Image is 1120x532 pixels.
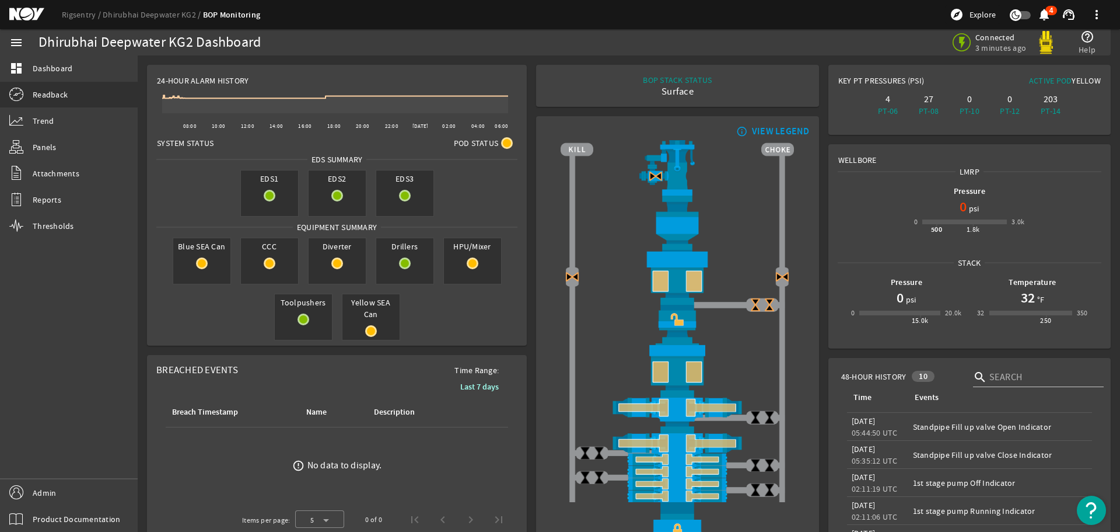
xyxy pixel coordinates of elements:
text: 12:00 [241,123,254,130]
legacy-datetime-component: [DATE] [852,472,876,482]
div: PT-12 [992,105,1028,117]
div: Description [372,406,456,419]
input: Search [989,370,1094,384]
button: Last 7 days [451,376,508,397]
img: ValveClose.png [578,446,592,460]
div: Time [852,391,899,404]
div: BOP STACK STATUS [643,74,712,86]
div: 0 [992,93,1028,105]
div: 20.0k [945,307,962,319]
legacy-datetime-component: [DATE] [852,500,876,510]
img: ValveClose.png [578,471,592,485]
img: ValveClose.png [762,483,776,497]
span: Pod Status [454,137,499,149]
div: 0 [951,93,988,105]
img: ShearRamOpenBlock.png [561,398,794,418]
div: Key PT Pressures (PSI) [838,75,970,91]
span: EDS2 [309,171,366,187]
span: Trend [33,115,54,127]
div: 0 [851,307,855,319]
text: 14:00 [269,123,283,130]
div: Events [913,391,1083,404]
img: PipeRamOpenBlock.png [561,453,794,465]
span: 3 minutes ago [975,43,1026,53]
span: psi [967,203,979,214]
img: UpperAnnularOpenBlock.png [561,250,794,305]
span: CCC [241,238,298,255]
img: RiserAdapter.png [561,140,794,196]
div: 32 [977,307,985,319]
text: 08:00 [183,123,197,130]
span: System Status [157,137,213,149]
img: ValveClose.png [748,483,762,497]
legacy-datetime-component: 05:35:12 UTC [852,455,898,466]
h1: 0 [960,197,967,216]
div: Wellbore [829,145,1110,166]
text: 10:00 [212,123,225,130]
img: PipeRamOpenBlock.png [561,490,794,502]
span: EDS3 [376,171,433,187]
div: No data to display. [307,460,382,471]
div: PT-08 [911,105,947,117]
legacy-datetime-component: [DATE] [852,416,876,426]
span: Stack [954,257,985,269]
b: Pressure [891,277,922,288]
span: Admin [33,487,56,499]
b: Last 7 days [460,381,499,392]
span: Help [1079,44,1095,55]
div: 1.8k [967,224,980,235]
span: EDS1 [241,171,298,187]
mat-icon: support_agent [1062,8,1076,22]
img: Yellowpod.svg [1034,31,1058,54]
mat-icon: dashboard [9,61,23,75]
span: Explore [970,9,996,20]
span: Attachments [33,168,79,179]
h1: 32 [1021,288,1035,307]
img: ValveCloseBlock.png [762,298,776,312]
img: Valve2CloseBlock.png [775,270,789,284]
span: Time Range: [445,364,508,376]
img: FlexJoint.png [561,196,794,250]
a: BOP Monitoring [203,9,261,20]
span: psi [904,294,916,305]
span: Yellow SEA Can [342,294,400,322]
img: ValveClose.png [592,471,606,485]
img: RiserConnectorUnlockBlock.png [561,305,794,343]
mat-icon: menu [9,36,23,50]
text: 20:00 [356,123,369,130]
div: Breach Timestamp [170,406,290,419]
div: 0 of 0 [365,514,382,526]
button: Explore [945,5,1000,24]
div: Standpipe Fill up valve Open Indicator [913,421,1087,433]
div: Name [304,406,358,419]
span: EDS SUMMARY [307,154,367,165]
mat-icon: error_outline [292,460,304,472]
a: Dhirubhai Deepwater KG2 [103,9,203,20]
div: 4 [870,93,906,105]
span: Drillers [376,238,433,255]
span: 24-Hour Alarm History [157,75,249,86]
span: Toolpushers [275,294,332,311]
span: Yellow [1072,75,1101,86]
text: 04:00 [471,123,485,130]
span: Breached Events [156,364,238,376]
mat-icon: help_outline [1080,30,1094,44]
div: 0 [914,216,918,228]
text: 18:00 [327,123,341,130]
img: ValveClose.png [762,458,776,472]
text: [DATE] [412,123,429,130]
img: ValveClose.png [748,458,762,472]
legacy-datetime-component: 05:44:50 UTC [852,427,898,438]
img: ValveCloseBlock.png [748,298,762,312]
button: more_vert [1083,1,1111,29]
text: 16:00 [298,123,311,130]
div: PT-06 [870,105,906,117]
button: Open Resource Center [1077,496,1106,525]
img: ValveClose.png [762,411,776,425]
span: Diverter [309,238,366,255]
span: HPU/Mixer [444,238,501,255]
img: BopBodyShearBottom.png [561,418,794,433]
button: 4 [1038,9,1050,21]
div: 10 [912,371,935,382]
span: Dashboard [33,62,72,74]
